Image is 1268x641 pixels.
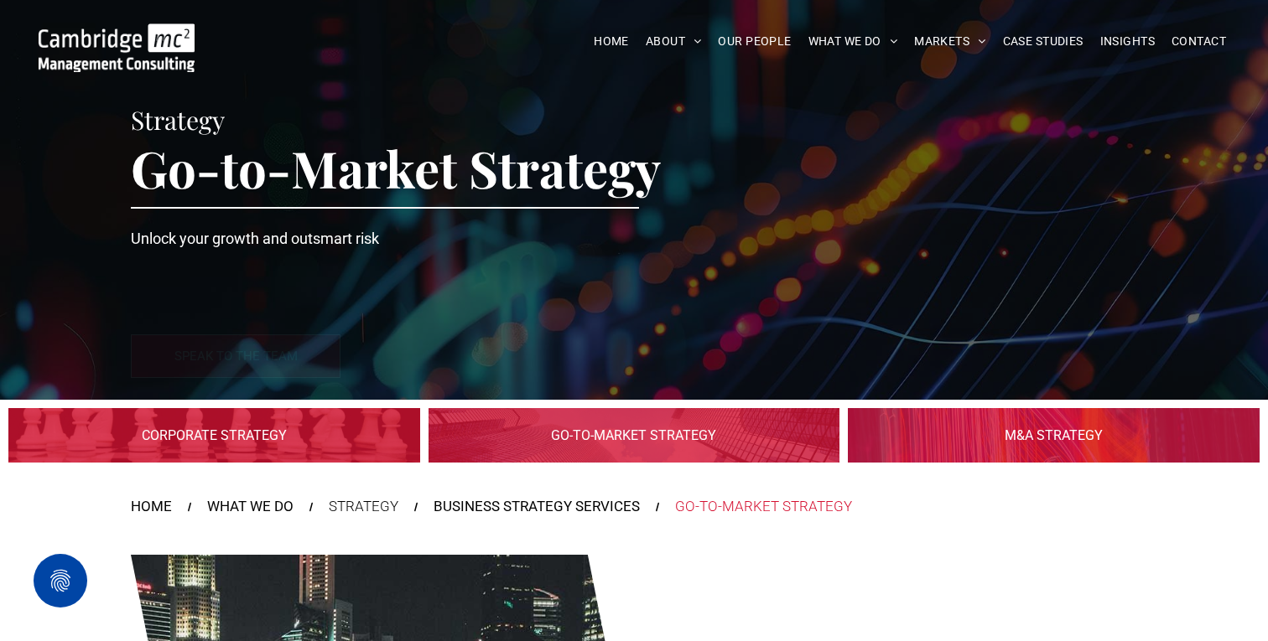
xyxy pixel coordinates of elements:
div: STRATEGY [329,496,398,518]
a: MARKETS [906,28,994,54]
a: WHAT WE DO [207,496,294,518]
img: Go to Homepage [39,23,195,72]
a: ABOUT [637,28,710,54]
a: SPEAK TO THE TEAM [131,334,340,378]
span: Strategy [131,103,225,137]
a: CONTACT [1163,28,1234,54]
a: INSIGHTS [1092,28,1163,54]
a: WHAT WE DO [800,28,907,54]
a: HOME [131,496,172,518]
span: SPEAK TO THE TEAM [174,335,298,377]
span: Unlock your growth and outsmart risk [131,230,379,247]
a: HOME [585,28,637,54]
div: GO-TO-MARKET STRATEGY [675,496,852,518]
a: CASE STUDIES [995,28,1092,54]
a: BUSINESS STRATEGY SERVICES [434,496,640,518]
a: OUR PEOPLE [709,28,799,54]
nav: Breadcrumbs [131,496,1137,518]
span: Go-to-Market Strategy [131,134,661,201]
